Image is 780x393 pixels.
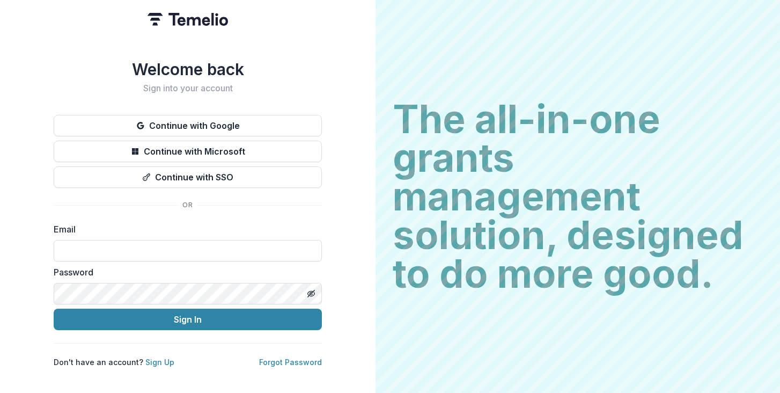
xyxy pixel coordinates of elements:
a: Sign Up [145,358,174,367]
button: Continue with Microsoft [54,141,322,162]
button: Toggle password visibility [303,285,320,302]
label: Email [54,223,315,236]
h2: Sign into your account [54,83,322,93]
img: Temelio [148,13,228,26]
p: Don't have an account? [54,356,174,368]
button: Continue with SSO [54,166,322,188]
label: Password [54,266,315,279]
h1: Welcome back [54,60,322,79]
button: Continue with Google [54,115,322,136]
a: Forgot Password [259,358,322,367]
button: Sign In [54,309,322,330]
